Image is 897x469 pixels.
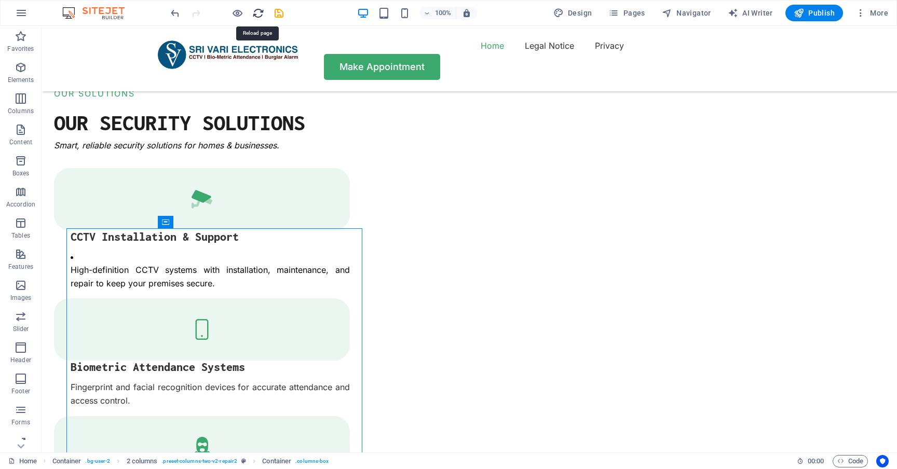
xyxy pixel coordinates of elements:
[11,231,30,240] p: Tables
[815,457,817,465] span: :
[252,7,264,19] button: reload
[8,455,37,467] a: Click to cancel selection. Double-click to open Pages
[608,8,645,18] span: Pages
[785,5,843,21] button: Publish
[52,455,81,467] span: Click to select. Double-click to edit
[13,325,29,333] p: Slider
[549,5,596,21] div: Design (Ctrl+Alt+Y)
[10,356,31,364] p: Header
[435,7,452,19] h6: 100%
[161,455,237,467] span: . preset-columns-two-v2-repair2
[662,8,711,18] span: Navigator
[60,7,138,19] img: Editor Logo
[604,5,649,21] button: Pages
[11,418,30,426] p: Forms
[724,5,777,21] button: AI Writer
[273,7,285,19] button: save
[52,455,329,467] nav: breadcrumb
[794,8,835,18] span: Publish
[169,7,181,19] button: undo
[295,455,329,467] span: . columns-box
[797,455,824,467] h6: Session time
[241,458,246,464] i: This element is a customizable preset
[833,455,868,467] button: Code
[12,169,30,177] p: Boxes
[11,387,30,395] p: Footer
[10,294,32,302] p: Images
[549,5,596,21] button: Design
[9,138,32,146] p: Content
[85,455,110,467] span: . bg-user-2
[8,263,33,271] p: Features
[808,455,824,467] span: 00 00
[6,200,35,209] p: Accordion
[419,7,456,19] button: 100%
[851,5,892,21] button: More
[837,455,863,467] span: Code
[169,7,181,19] i: Undo: Change image (Ctrl+Z)
[658,5,715,21] button: Navigator
[728,8,773,18] span: AI Writer
[273,7,285,19] i: Save (Ctrl+S)
[127,455,158,467] span: Click to select. Double-click to edit
[8,76,34,84] p: Elements
[8,107,34,115] p: Columns
[855,8,888,18] span: More
[7,45,34,53] p: Favorites
[876,455,889,467] button: Usercentrics
[262,455,291,467] span: Click to select. Double-click to edit
[462,8,471,18] i: On resize automatically adjust zoom level to fit chosen device.
[553,8,592,18] span: Design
